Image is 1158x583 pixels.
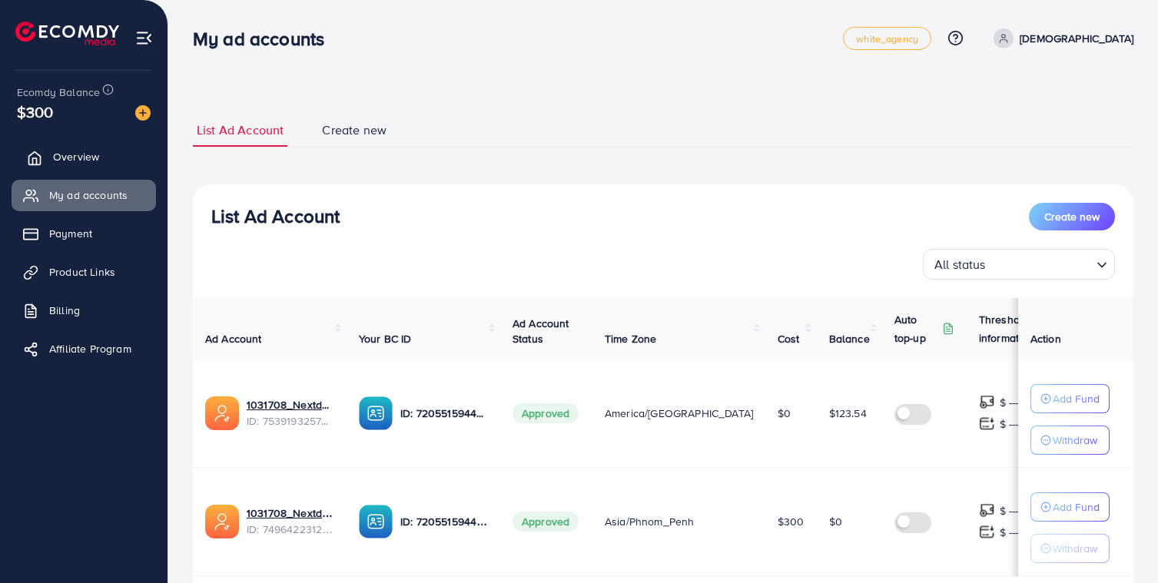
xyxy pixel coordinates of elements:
[513,316,569,346] span: Ad Account Status
[990,250,1090,276] input: Search for option
[49,264,115,280] span: Product Links
[211,205,340,227] h3: List Ad Account
[1000,523,1019,542] p: $ ---
[247,397,334,412] a: 1031708_Nextday_TTS
[247,413,334,429] span: ID: 7539193257029550098
[856,34,918,44] span: white_agency
[49,341,131,356] span: Affiliate Program
[1053,539,1097,558] p: Withdraw
[135,29,153,47] img: menu
[1030,331,1061,346] span: Action
[12,141,156,172] a: Overview
[1053,389,1100,408] p: Add Fund
[17,101,54,123] span: $300
[247,505,334,521] a: 1031708_Nextday
[1030,426,1110,455] button: Withdraw
[605,406,753,421] span: America/[GEOGRAPHIC_DATA]
[359,396,393,430] img: ic-ba-acc.ded83a64.svg
[359,331,412,346] span: Your BC ID
[15,22,119,45] img: logo
[205,505,239,538] img: ic-ads-acc.e4c84228.svg
[778,331,800,346] span: Cost
[923,249,1115,280] div: Search for option
[193,28,337,50] h3: My ad accounts
[1030,384,1110,413] button: Add Fund
[247,397,334,429] div: <span class='underline'>1031708_Nextday_TTS</span></br>7539193257029550098
[987,28,1133,48] a: [DEMOGRAPHIC_DATA]
[979,524,995,540] img: top-up amount
[1030,534,1110,563] button: Withdraw
[979,310,1054,347] p: Threshold information
[1000,502,1019,520] p: $ ---
[49,187,128,203] span: My ad accounts
[247,522,334,537] span: ID: 7496422312066220048
[778,406,791,421] span: $0
[979,394,995,410] img: top-up amount
[605,514,694,529] span: Asia/Phnom_Penh
[979,502,995,518] img: top-up amount
[53,149,99,164] span: Overview
[400,404,488,422] p: ID: 7205515944947466242
[12,333,156,364] a: Affiliate Program
[1053,498,1100,516] p: Add Fund
[205,396,239,430] img: ic-ads-acc.e4c84228.svg
[197,121,284,139] span: List Ad Account
[1000,415,1019,433] p: $ ---
[1029,203,1115,230] button: Create new
[931,253,989,276] span: All status
[12,218,156,249] a: Payment
[49,303,80,318] span: Billing
[605,331,656,346] span: Time Zone
[894,310,939,347] p: Auto top-up
[1020,29,1133,48] p: [DEMOGRAPHIC_DATA]
[359,505,393,538] img: ic-ba-acc.ded83a64.svg
[513,512,579,532] span: Approved
[17,84,100,100] span: Ecomdy Balance
[979,416,995,432] img: top-up amount
[843,27,931,50] a: white_agency
[12,295,156,326] a: Billing
[12,257,156,287] a: Product Links
[205,331,262,346] span: Ad Account
[829,331,870,346] span: Balance
[322,121,387,139] span: Create new
[49,226,92,241] span: Payment
[829,514,842,529] span: $0
[12,180,156,210] a: My ad accounts
[1000,393,1019,412] p: $ ---
[1030,492,1110,522] button: Add Fund
[400,512,488,531] p: ID: 7205515944947466242
[778,514,805,529] span: $300
[829,406,867,421] span: $123.54
[1053,431,1097,449] p: Withdraw
[1044,209,1100,224] span: Create new
[1093,514,1146,571] iframe: Chat
[247,505,334,537] div: <span class='underline'>1031708_Nextday</span></br>7496422312066220048
[135,105,151,121] img: image
[513,403,579,423] span: Approved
